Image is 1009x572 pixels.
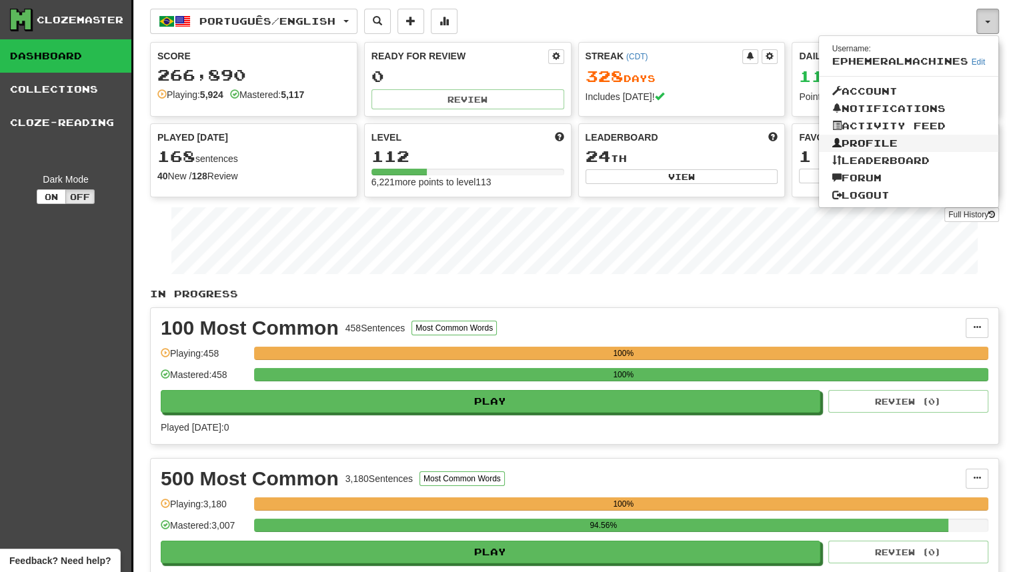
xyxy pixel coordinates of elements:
[281,89,304,100] strong: 5,117
[799,49,976,64] div: Daily Goal
[586,148,778,165] div: th
[371,131,401,144] span: Level
[157,147,195,165] span: 168
[586,68,778,85] div: Day s
[191,171,207,181] strong: 128
[157,67,350,83] div: 266,890
[819,169,999,187] a: Forum
[972,57,986,67] a: Edit
[258,519,948,532] div: 94.56%
[411,321,497,335] button: Most Common Words
[371,68,564,85] div: 0
[364,9,391,34] button: Search sentences
[65,189,95,204] button: Off
[586,49,743,63] div: Streak
[555,131,564,144] span: Score more points to level up
[828,390,988,413] button: Review (0)
[819,135,999,152] a: Profile
[161,368,247,390] div: Mastered: 458
[799,73,874,84] span: / 50
[345,321,405,335] div: 458 Sentences
[371,175,564,189] div: 6,221 more points to level 113
[431,9,457,34] button: More stats
[832,44,871,53] small: Username:
[419,471,505,486] button: Most Common Words
[586,131,658,144] span: Leaderboard
[258,497,988,511] div: 100%
[397,9,424,34] button: Add sentence to collection
[258,368,988,381] div: 100%
[157,88,223,101] div: Playing:
[586,147,611,165] span: 24
[37,13,123,27] div: Clozemaster
[161,541,820,563] button: Play
[586,67,624,85] span: 328
[371,49,548,63] div: Ready for Review
[157,131,228,144] span: Played [DATE]
[150,287,999,301] p: In Progress
[161,422,229,433] span: Played [DATE]: 0
[161,318,339,338] div: 100 Most Common
[819,152,999,169] a: Leaderboard
[768,131,778,144] span: This week in points, UTC
[157,171,168,181] strong: 40
[371,89,564,109] button: Review
[230,88,304,101] div: Mastered:
[944,207,999,222] a: Full History
[161,347,247,369] div: Playing: 458
[200,89,223,100] strong: 5,924
[161,497,247,519] div: Playing: 3,180
[799,131,992,144] div: Favorites
[10,173,121,186] div: Dark Mode
[258,347,988,360] div: 100%
[832,55,968,67] span: Ephemeralmachines
[819,83,999,100] a: Account
[345,472,413,485] div: 3,180 Sentences
[799,90,992,103] div: Points [DATE]
[161,469,339,489] div: 500 Most Common
[819,117,999,135] a: Activity Feed
[586,90,778,103] div: Includes [DATE]!
[161,390,820,413] button: Play
[819,187,999,204] a: Logout
[799,67,850,85] span: 1164
[828,541,988,563] button: Review (0)
[371,148,564,165] div: 112
[157,148,350,165] div: sentences
[9,554,111,567] span: Open feedback widget
[150,9,357,34] button: Português/English
[586,169,778,184] button: View
[626,52,648,61] a: (CDT)
[37,189,66,204] button: On
[157,49,350,63] div: Score
[819,100,999,117] a: Notifications
[799,169,894,183] button: View
[161,519,247,541] div: Mastered: 3,007
[157,169,350,183] div: New / Review
[799,148,992,165] div: 1
[199,15,335,27] span: Português / English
